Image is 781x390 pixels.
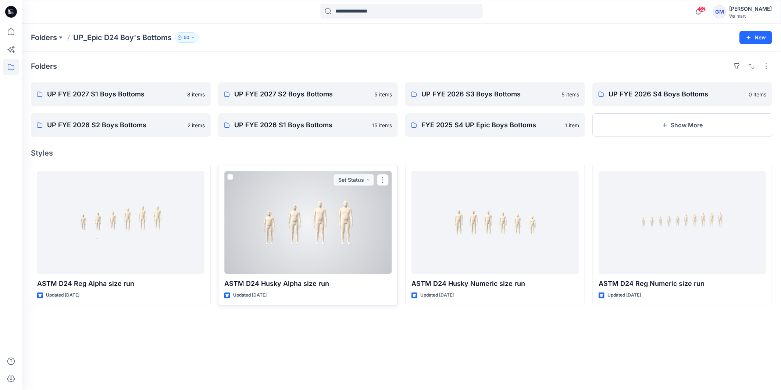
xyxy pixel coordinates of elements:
[31,82,211,106] a: UP FYE 2027 S1 Boys Bottoms8 items
[37,171,204,274] a: ASTM D24 Reg Alpha size run
[749,91,766,98] p: 0 items
[405,113,585,137] a: FYE 2025 S4 UP Epic Boys Bottoms1 item
[592,82,772,106] a: UP FYE 2026 S4 Boys Bottoms0 items
[405,82,585,106] a: UP FYE 2026 S3 Boys Bottoms5 items
[599,171,766,274] a: ASTM D24 Reg Numeric size run
[73,32,172,43] p: UP_Epic D24 Boy's Bottoms
[187,91,205,98] p: 8 items
[729,13,772,19] div: Walmart
[713,5,726,18] div: GM
[233,291,267,299] p: Updated [DATE]
[31,149,772,157] h4: Styles
[31,32,57,43] a: Folders
[698,6,706,12] span: 52
[184,33,189,42] p: 50
[224,279,392,289] p: ASTM D24 Husky Alpha size run
[592,113,772,137] button: Show More
[729,4,772,13] div: [PERSON_NAME]
[372,121,392,129] p: 15 items
[374,91,392,98] p: 5 items
[421,89,557,99] p: UP FYE 2026 S3 Boys Bottoms
[599,279,766,289] p: ASTM D24 Reg Numeric size run
[46,291,79,299] p: Updated [DATE]
[609,89,744,99] p: UP FYE 2026 S4 Boys Bottoms
[607,291,641,299] p: Updated [DATE]
[188,121,205,129] p: 2 items
[234,120,367,130] p: UP FYE 2026 S1 Boys Bottoms
[218,113,398,137] a: UP FYE 2026 S1 Boys Bottoms15 items
[37,279,204,289] p: ASTM D24 Reg Alpha size run
[421,120,560,130] p: FYE 2025 S4 UP Epic Boys Bottoms
[218,82,398,106] a: UP FYE 2027 S2 Boys Bottoms5 items
[420,291,454,299] p: Updated [DATE]
[31,62,57,71] h4: Folders
[739,31,772,44] button: New
[565,121,579,129] p: 1 item
[175,32,199,43] button: 50
[561,91,579,98] p: 5 items
[31,113,211,137] a: UP FYE 2026 S2 Boys Bottoms2 items
[234,89,370,99] p: UP FYE 2027 S2 Boys Bottoms
[47,89,183,99] p: UP FYE 2027 S1 Boys Bottoms
[224,171,392,274] a: ASTM D24 Husky Alpha size run
[411,279,579,289] p: ASTM D24 Husky Numeric size run
[411,171,579,274] a: ASTM D24 Husky Numeric size run
[47,120,183,130] p: UP FYE 2026 S2 Boys Bottoms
